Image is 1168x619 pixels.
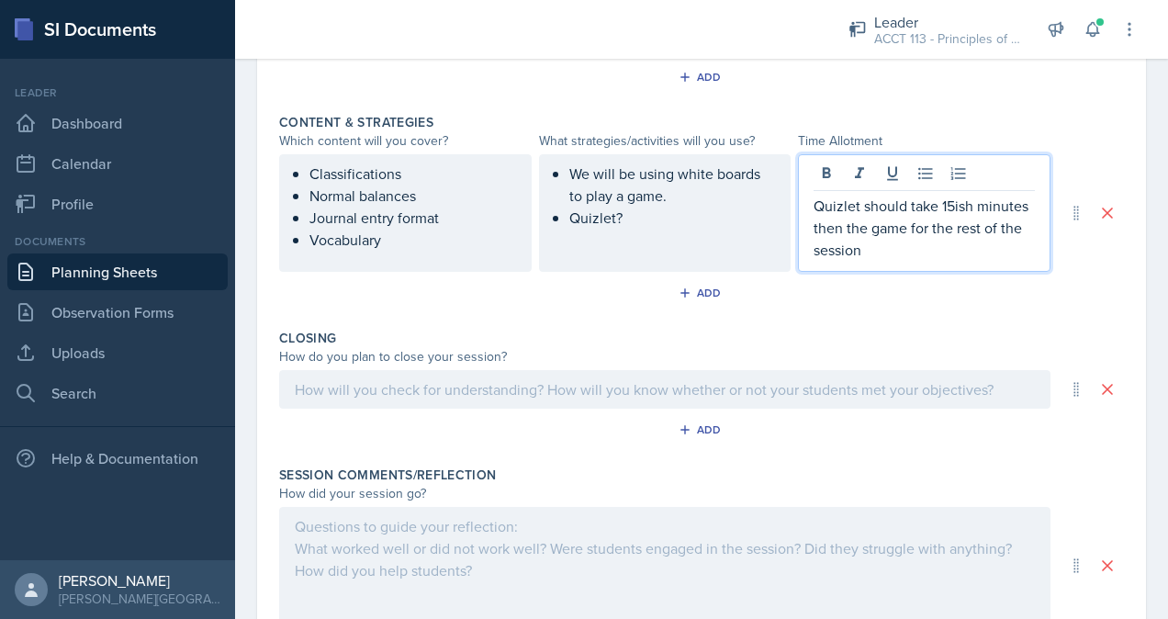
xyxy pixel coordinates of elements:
p: then the game for the rest of the session [814,217,1035,261]
div: Which content will you cover? [279,131,532,151]
p: Quizlet should take 15ish minutes [814,195,1035,217]
a: Calendar [7,145,228,182]
div: Add [682,70,722,84]
div: Time Allotment [798,131,1050,151]
label: Closing [279,329,336,347]
a: Planning Sheets [7,253,228,290]
div: Add [682,286,722,300]
label: Session Comments/Reflection [279,466,496,484]
div: What strategies/activities will you use? [539,131,792,151]
div: How do you plan to close your session? [279,347,1050,366]
button: Add [672,416,732,444]
label: Content & Strategies [279,113,433,131]
div: Help & Documentation [7,440,228,477]
p: Classifications [309,163,516,185]
p: Quizlet? [569,207,776,229]
p: Vocabulary [309,229,516,251]
a: Uploads [7,334,228,371]
p: We will be using white boards to play a game. [569,163,776,207]
div: Leader [7,84,228,101]
div: ACCT 113 - Principles of Accounting I / Fall 2025 [874,29,1021,49]
div: Documents [7,233,228,250]
button: Add [672,279,732,307]
div: How did your session go? [279,484,1050,503]
p: Normal balances [309,185,516,207]
a: Observation Forms [7,294,228,331]
a: Search [7,375,228,411]
div: Leader [874,11,1021,33]
div: [PERSON_NAME] [59,571,220,590]
a: Dashboard [7,105,228,141]
a: Profile [7,186,228,222]
div: Add [682,422,722,437]
button: Add [672,63,732,91]
div: [PERSON_NAME][GEOGRAPHIC_DATA] [59,590,220,608]
p: Journal entry format [309,207,516,229]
